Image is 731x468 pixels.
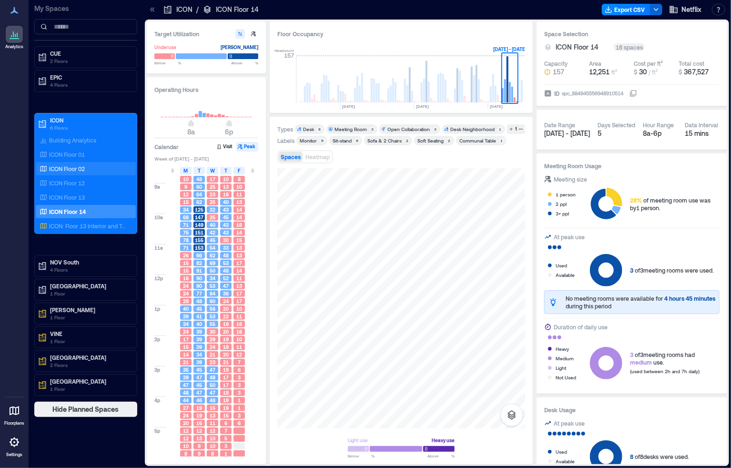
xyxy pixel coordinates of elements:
span: 8 [238,176,241,183]
span: 17 [223,382,229,388]
span: 47 [183,382,189,388]
span: 3 [238,389,241,396]
p: [PERSON_NAME] [50,306,130,314]
p: ICON Floor 02 [49,165,85,173]
span: 3 [238,374,241,381]
span: 77 [196,290,202,297]
span: 40 [183,305,189,312]
span: T [198,167,201,174]
span: 14 [236,267,242,274]
div: Types [277,125,293,133]
span: 66 [196,252,202,259]
span: 34 [210,275,215,282]
span: 60 [196,183,202,190]
span: 45 [196,366,202,373]
div: Monitor [300,137,317,144]
div: of 3 meeting rooms were used. [630,266,714,274]
div: Light [556,363,566,373]
div: Soft Seating [417,137,444,144]
span: 3 [238,382,241,388]
a: Settings [3,431,26,460]
span: 17 [236,290,242,297]
h3: Space Selection [544,29,720,39]
p: ICON [50,116,130,124]
span: 17 [223,374,229,381]
span: 157 [553,67,564,77]
p: ICON: Floor 13 Interior and Terrace Combined [49,222,128,230]
div: 5 [598,129,635,138]
a: Floorplans [1,399,27,429]
span: Spaces [281,153,301,160]
span: 22 [223,313,229,320]
button: Netflix [666,2,704,17]
span: 32 [210,206,215,213]
span: 34 [183,206,189,213]
span: 18 [223,344,229,350]
span: ID [554,89,559,98]
span: 4 hours 45 minutes [664,295,715,302]
span: 40 [196,321,202,327]
span: 16 [236,321,242,327]
span: M [184,167,188,174]
div: Desk [303,126,314,132]
span: T [224,167,227,174]
span: 27 [183,405,189,411]
div: 2 [405,138,410,143]
div: Capacity [544,60,568,67]
button: $ 30 / ft² [634,67,675,77]
span: 10 [236,183,242,190]
span: 43 [223,229,229,236]
span: 25 [210,214,215,221]
span: 68 [183,214,189,221]
text: [DATE] [416,104,429,109]
span: 71 [183,244,189,251]
p: 1 Floor [50,314,130,321]
button: IDspc_884945556948910514 [629,90,637,97]
span: 48 [223,267,229,274]
span: 17 [236,260,242,266]
span: 39 [196,359,202,366]
p: 2 Floors [50,361,130,369]
span: 10 [236,305,242,312]
div: Total cost [679,60,704,67]
span: 2p [154,336,160,343]
p: EPIC [50,73,130,81]
div: [PERSON_NAME] [221,42,258,52]
span: Above % [231,60,258,66]
div: 1 [514,125,518,133]
span: 56 [210,305,215,312]
div: Communal Table [459,137,496,144]
span: 20 [223,328,229,335]
span: 24 [210,344,215,350]
div: Heavy [556,344,569,354]
span: 90 [196,275,202,282]
span: 62 [196,199,202,205]
span: 14 [236,206,242,213]
span: 11 [236,344,242,350]
p: NOV South [50,258,130,266]
span: 48 [196,298,202,305]
span: 10a [154,214,163,221]
p: [GEOGRAPHIC_DATA] [50,377,130,385]
span: 47 [196,389,202,396]
span: 69 [210,260,215,266]
span: 1 [238,397,241,404]
span: 153 [195,244,203,251]
button: 157 [544,67,585,77]
p: 1 Floor [50,337,130,345]
span: 30 [210,328,215,335]
span: F [238,167,241,174]
span: 4p [154,397,160,404]
span: 11 [236,313,242,320]
p: My Spaces [34,4,137,13]
span: 28% [630,197,642,203]
span: 35 [183,366,189,373]
span: 29 [210,336,215,343]
span: 47 [210,389,215,396]
span: ft² [611,69,617,75]
div: Days Selected [598,121,635,129]
div: Used [556,261,567,270]
span: 24 [183,283,189,289]
span: 12 [236,351,242,358]
span: 36 [223,290,229,297]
